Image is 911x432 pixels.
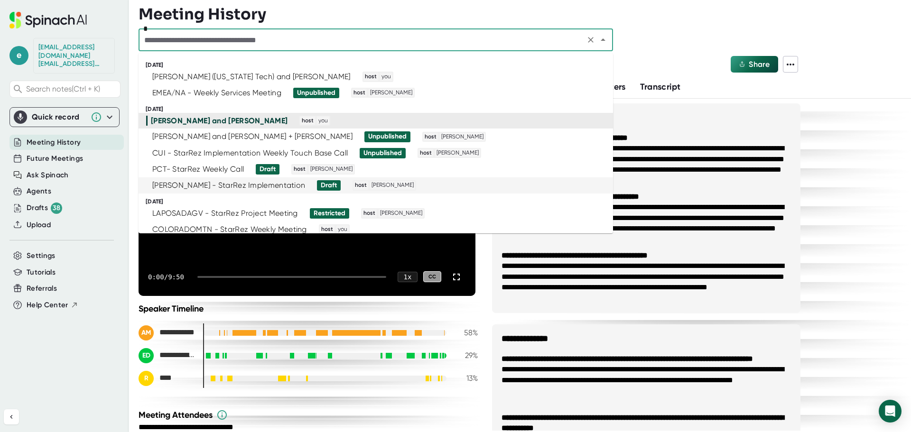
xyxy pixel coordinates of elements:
button: Future Meetings [27,153,83,164]
div: Unpublished [368,132,407,141]
span: [PERSON_NAME] [435,149,480,157]
div: 58 % [454,328,478,337]
button: Ask Spinach [27,170,69,181]
span: host [320,225,335,234]
div: Meeting Attendees [139,409,480,421]
div: [DATE] [146,106,613,113]
div: Quick record [14,108,115,127]
button: Meeting History [27,137,81,148]
span: host [423,133,438,141]
div: CUI - StarRez Implementation Weekly Touch Base Call [152,148,348,158]
div: Unpublished [297,89,335,97]
button: Help Center [27,300,78,311]
span: Transcript [640,82,681,92]
div: R [139,371,154,386]
span: [PERSON_NAME] [369,89,414,97]
span: host [418,149,433,157]
span: [PERSON_NAME] [379,209,424,218]
button: Clear [584,33,597,46]
div: Quick record [32,112,86,122]
div: Unpublished [363,149,402,157]
div: Open Intercom Messenger [879,400,902,423]
div: [PERSON_NAME] - StarRez Implementation [152,181,305,190]
h3: Meeting History [139,5,266,23]
div: 29 % [454,351,478,360]
div: 1 x [398,272,418,282]
button: Collapse sidebar [4,409,19,424]
div: [DATE] [146,198,613,205]
div: Restricted [314,209,345,218]
div: Aaron Moreno [139,325,195,340]
span: host [363,73,378,81]
div: CC [423,271,441,282]
button: Settings [27,250,56,261]
span: Share [749,60,770,69]
button: Share [731,56,778,73]
span: Help Center [27,300,68,311]
span: you [336,225,349,234]
button: Drafts 38 [27,202,62,214]
div: [PERSON_NAME] and [PERSON_NAME] [151,116,288,126]
span: host [300,117,315,125]
button: Referrals [27,283,57,294]
div: [PERSON_NAME] ([US_STATE] Tech) and [PERSON_NAME] [152,72,351,82]
span: e [9,46,28,65]
div: PCT- StarRez Weekly Call [152,165,244,174]
span: [PERSON_NAME] [440,133,485,141]
div: Draft [260,165,276,174]
span: host [292,165,307,174]
span: host [352,89,367,97]
div: Ryan [139,371,195,386]
div: Speaker Timeline [139,303,478,314]
button: Transcript [640,81,681,93]
div: [DATE] [146,62,613,69]
button: Upload [27,220,51,230]
span: host [353,181,368,190]
div: ED [139,348,154,363]
div: 13 % [454,374,478,383]
div: [PERSON_NAME] and [PERSON_NAME] + [PERSON_NAME] [152,132,353,141]
button: Tutorials [27,267,56,278]
span: Search notes (Ctrl + K) [26,84,118,93]
div: LAPOSADAGV - StarRez Project Meeting [152,209,298,218]
button: Agents [27,186,51,197]
span: you [380,73,392,81]
div: edotson@starrez.com edotson@starrez.com [38,43,110,68]
div: COLORADOMTN - StarRez Weekly Meeting [152,225,307,234]
div: Drafts [27,202,62,214]
div: Elijah Dotson [139,348,195,363]
span: [PERSON_NAME] [370,181,415,190]
div: Draft [321,181,337,190]
div: AM [139,325,154,340]
span: host [362,209,377,218]
span: you [317,117,329,125]
div: EMEA/NA - Weekly Services Meeting [152,88,281,98]
div: 38 [51,202,62,214]
button: Close [596,33,610,46]
span: [PERSON_NAME] [309,165,354,174]
div: 0:00 / 9:50 [148,273,186,281]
